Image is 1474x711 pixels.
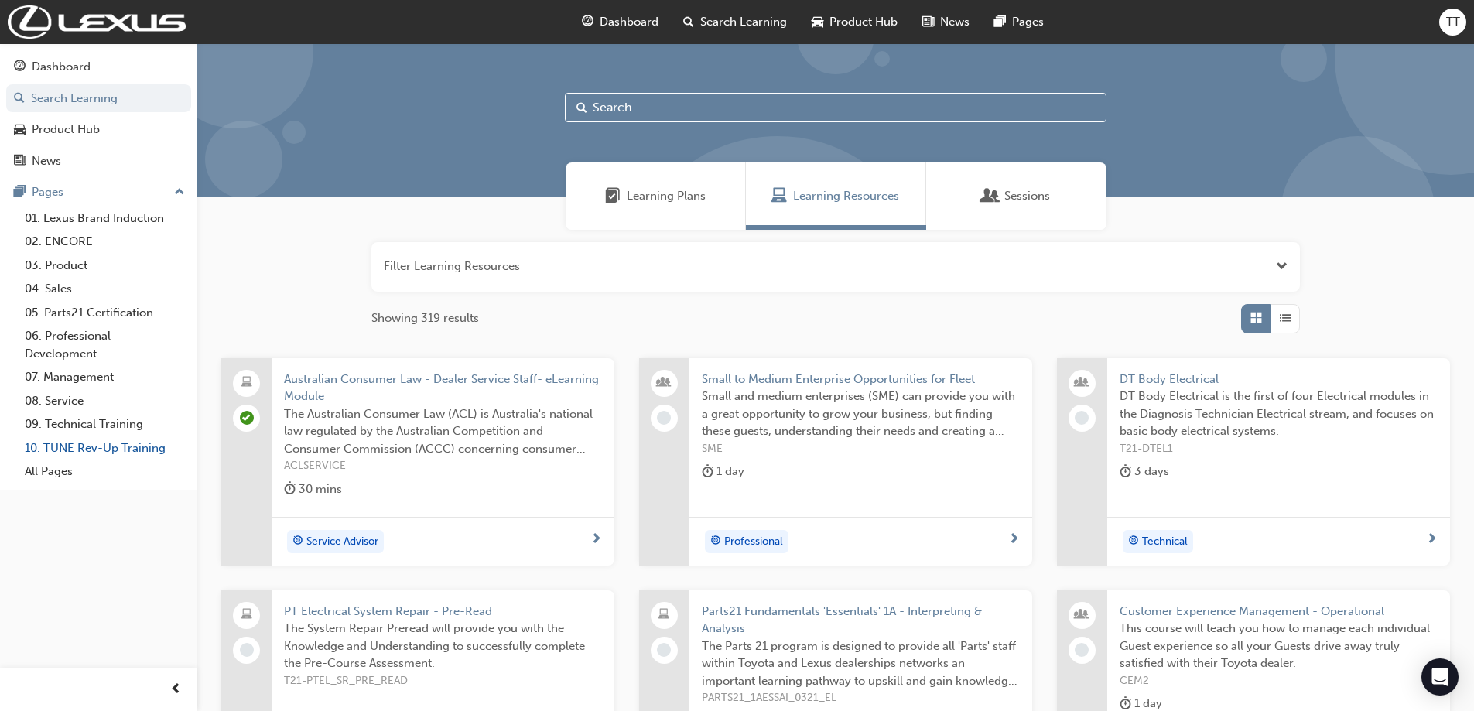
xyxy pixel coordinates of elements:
span: Professional [724,533,783,551]
span: pages-icon [14,186,26,200]
a: Dashboard [6,53,191,81]
a: news-iconNews [910,6,982,38]
img: Trak [8,5,186,39]
div: News [32,152,61,170]
span: PARTS21_1AESSAI_0321_EL [702,689,1020,707]
span: target-icon [292,532,303,552]
span: search-icon [14,92,25,106]
span: guage-icon [14,60,26,74]
button: DashboardSearch LearningProduct HubNews [6,50,191,178]
span: SME [702,440,1020,458]
span: Showing 319 results [371,309,479,327]
a: News [6,147,191,176]
span: Small to Medium Enterprise Opportunities for Fleet [702,371,1020,388]
div: 3 days [1120,462,1169,481]
span: next-icon [590,533,602,547]
span: target-icon [1128,532,1139,552]
a: Search Learning [6,84,191,113]
span: DT Body Electrical [1120,371,1438,388]
span: target-icon [710,532,721,552]
span: DT Body Electrical is the first of four Electrical modules in the Diagnosis Technician Electrical... [1120,388,1438,440]
a: SessionsSessions [926,162,1106,230]
span: PT Electrical System Repair - Pre-Read [284,603,602,620]
div: Dashboard [32,58,91,76]
span: Customer Experience Management - Operational [1120,603,1438,620]
span: laptop-icon [241,605,252,625]
button: Open the filter [1276,258,1288,275]
span: T21-PTEL_SR_PRE_READ [284,672,602,690]
span: ACLSERVICE [284,457,602,475]
button: TT [1439,9,1466,36]
a: Product Hub [6,115,191,144]
span: Learning Plans [627,187,706,205]
a: Australian Consumer Law - Dealer Service Staff- eLearning ModuleThe Australian Consumer Law (ACL)... [221,358,614,566]
span: Sessions [1004,187,1050,205]
div: Open Intercom Messenger [1421,658,1459,696]
span: up-icon [174,183,185,203]
a: All Pages [19,460,191,484]
span: This course will teach you how to manage each individual Guest experience so all your Guests driv... [1120,620,1438,672]
span: learningRecordVerb_NONE-icon [657,411,671,425]
a: 09. Technical Training [19,412,191,436]
span: TT [1446,13,1460,31]
div: 30 mins [284,480,342,499]
span: Service Advisor [306,533,378,551]
span: people-icon [1076,605,1087,625]
a: pages-iconPages [982,6,1056,38]
a: 03. Product [19,254,191,278]
span: learningRecordVerb_NONE-icon [240,643,254,657]
span: duration-icon [702,462,713,481]
span: search-icon [683,12,694,32]
span: The System Repair Preread will provide you with the Knowledge and Understanding to successfully c... [284,620,602,672]
span: learningRecordVerb_NONE-icon [1075,411,1089,425]
a: 10. TUNE Rev-Up Training [19,436,191,460]
a: guage-iconDashboard [569,6,671,38]
span: Learning Resources [793,187,899,205]
a: Small to Medium Enterprise Opportunities for FleetSmall and medium enterprises (SME) can provide ... [639,358,1032,566]
a: 07. Management [19,365,191,389]
span: laptop-icon [658,605,669,625]
span: people-icon [1076,373,1087,393]
a: Learning PlansLearning Plans [566,162,746,230]
span: Sessions [983,187,998,205]
span: Search [576,99,587,117]
span: Grid [1250,309,1262,327]
span: CEM2 [1120,672,1438,690]
button: Pages [6,178,191,207]
span: Parts21 Fundamentals 'Essentials' 1A - Interpreting & Analysis [702,603,1020,638]
a: search-iconSearch Learning [671,6,799,38]
div: Pages [32,183,63,201]
span: car-icon [14,123,26,137]
span: Learning Plans [605,187,621,205]
span: prev-icon [170,680,182,699]
a: 06. Professional Development [19,324,191,365]
span: next-icon [1426,533,1438,547]
span: next-icon [1008,533,1020,547]
input: Search... [565,93,1106,122]
span: pages-icon [994,12,1006,32]
span: car-icon [812,12,823,32]
div: Product Hub [32,121,100,138]
span: learningRecordVerb_NONE-icon [1075,643,1089,657]
span: News [940,13,970,31]
a: Learning ResourcesLearning Resources [746,162,926,230]
span: The Australian Consumer Law (ACL) is Australia's national law regulated by the Australian Competi... [284,405,602,458]
span: Small and medium enterprises (SME) can provide you with a great opportunity to grow your business... [702,388,1020,440]
span: Pages [1012,13,1044,31]
span: List [1280,309,1291,327]
a: 05. Parts21 Certification [19,301,191,325]
span: Search Learning [700,13,787,31]
span: duration-icon [1120,462,1131,481]
a: 01. Lexus Brand Induction [19,207,191,231]
span: Learning Resources [771,187,787,205]
div: 1 day [702,462,744,481]
span: Australian Consumer Law - Dealer Service Staff- eLearning Module [284,371,602,405]
a: car-iconProduct Hub [799,6,910,38]
span: Technical [1142,533,1188,551]
a: 02. ENCORE [19,230,191,254]
span: duration-icon [284,480,296,499]
span: learningRecordVerb_NONE-icon [657,643,671,657]
span: learningRecordVerb_PASS-icon [240,411,254,425]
